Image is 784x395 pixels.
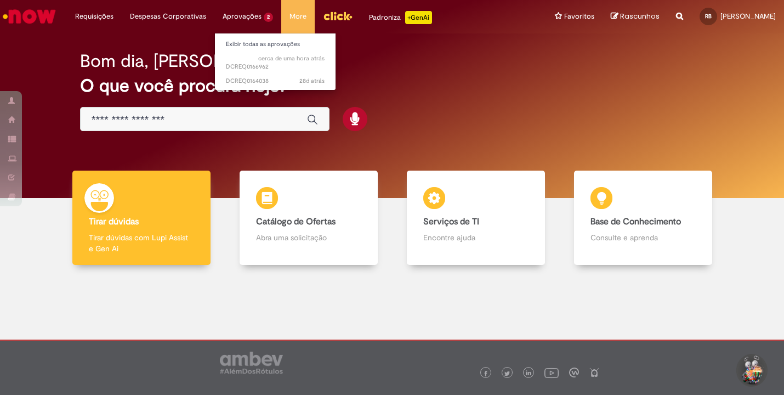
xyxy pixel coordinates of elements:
[299,77,325,85] time: 05/08/2025 03:42:35
[80,52,290,71] h2: Bom dia, [PERSON_NAME]
[258,54,325,63] span: cerca de uma hora atrás
[323,8,353,24] img: click_logo_yellow_360x200.png
[720,12,776,21] span: [PERSON_NAME]
[620,11,660,21] span: Rascunhos
[735,354,768,387] button: Iniciar Conversa de Suporte
[80,76,705,95] h2: O que você procura hoje?
[369,11,432,24] div: Padroniza
[589,368,599,377] img: logo_footer_naosei.png
[215,38,336,50] a: Exibir todas as aprovações
[75,11,113,22] span: Requisições
[58,171,225,266] a: Tirar dúvidas Tirar dúvidas com Lupi Assist e Gen Ai
[215,53,336,73] a: Aberto DCREQ0166962 :
[611,12,660,22] a: Rascunhos
[299,77,325,85] span: 28d atrás
[569,368,579,377] img: logo_footer_workplace.png
[423,232,529,243] p: Encontre ajuda
[226,77,325,86] span: DCREQ0164038
[590,232,696,243] p: Consulte e aprenda
[258,54,325,63] time: 01/09/2025 07:41:24
[559,171,726,266] a: Base de Conhecimento Consulte e aprenda
[215,75,336,87] a: Aberto DCREQ0164038 :
[564,11,594,22] span: Favoritos
[256,232,361,243] p: Abra uma solicitação
[544,365,559,380] img: logo_footer_youtube.png
[392,171,559,266] a: Serviços de TI Encontre ajuda
[590,216,681,227] b: Base de Conhecimento
[89,216,139,227] b: Tirar dúvidas
[225,171,392,266] a: Catálogo de Ofertas Abra uma solicitação
[423,216,479,227] b: Serviços de TI
[223,11,262,22] span: Aprovações
[289,11,306,22] span: More
[220,352,283,374] img: logo_footer_ambev_rotulo_gray.png
[89,232,194,254] p: Tirar dúvidas com Lupi Assist e Gen Ai
[504,371,510,376] img: logo_footer_twitter.png
[405,11,432,24] p: +GenAi
[705,13,712,20] span: RB
[526,370,531,377] img: logo_footer_linkedin.png
[483,371,488,376] img: logo_footer_facebook.png
[256,216,336,227] b: Catálogo de Ofertas
[130,11,206,22] span: Despesas Corporativas
[226,54,325,71] span: DCREQ0166962
[1,5,58,27] img: ServiceNow
[214,33,336,91] ul: Aprovações
[264,13,273,22] span: 2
